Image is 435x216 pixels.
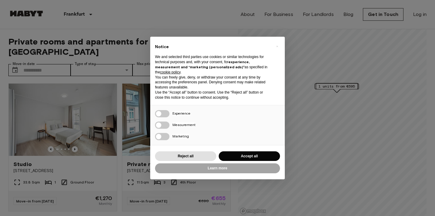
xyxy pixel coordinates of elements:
button: Learn more [155,163,280,173]
span: Measurement [172,122,196,127]
span: Marketing [172,134,189,138]
button: Accept all [219,151,280,161]
span: × [276,43,278,50]
button: Reject all [155,151,216,161]
a: cookie policy [160,70,181,74]
p: You can freely give, deny, or withdraw your consent at any time by accessing the preferences pane... [155,75,270,90]
span: Experience [172,111,190,116]
strong: experience, measurement and “marketing (personalized ads)” [155,60,250,69]
h2: Notice [155,44,270,50]
button: Close this notice [272,42,282,51]
p: Use the “Accept all” button to consent. Use the “Reject all” button or close this notice to conti... [155,90,270,100]
p: We and selected third parties use cookies or similar technologies for technical purposes and, wit... [155,54,270,75]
